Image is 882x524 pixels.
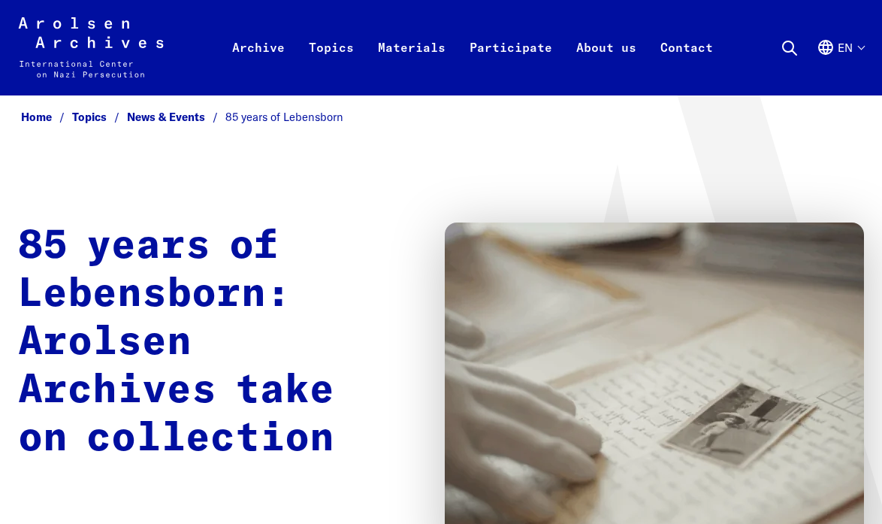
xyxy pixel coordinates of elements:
span: 85 years of Lebensborn [225,110,343,124]
a: Materials [366,35,458,95]
h1: 85 years of Lebensborn: Arolsen Archives take on collection [18,223,415,464]
a: Topics [297,35,366,95]
a: Contact [648,35,725,95]
nav: Primary [220,17,725,77]
a: News & Events [127,110,225,124]
a: Participate [458,35,564,95]
a: Archive [220,35,297,95]
a: About us [564,35,648,95]
a: Home [21,110,72,124]
a: Topics [72,110,127,124]
button: English, language selection [817,38,864,92]
nav: Breadcrumb [18,106,864,129]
